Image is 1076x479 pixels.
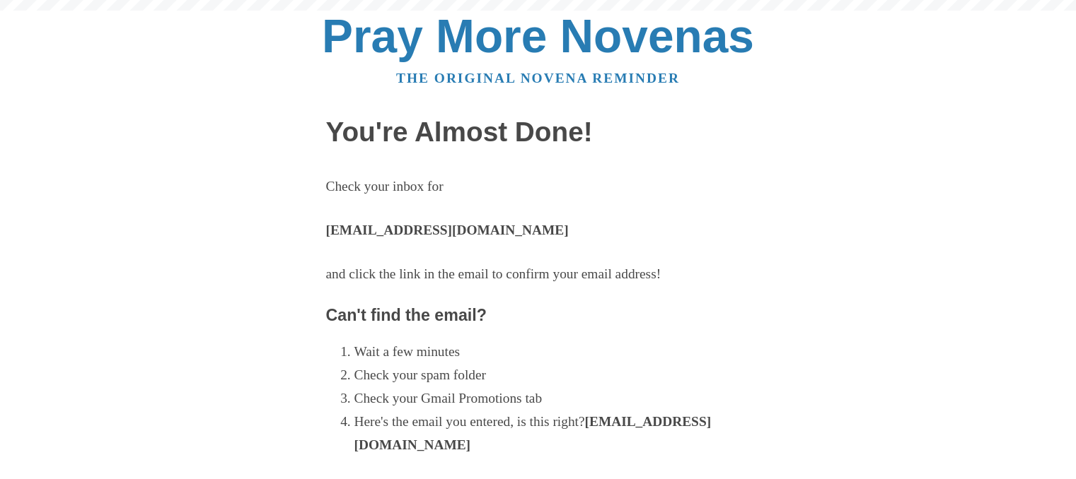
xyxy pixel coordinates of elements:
p: Check your inbox for [326,175,751,199]
li: Wait a few minutes [354,341,751,364]
strong: [EMAIL_ADDRESS][DOMAIN_NAME] [354,414,712,452]
h1: You're Almost Done! [326,117,751,148]
p: and click the link in the email to confirm your email address! [326,263,751,286]
a: The original novena reminder [396,71,680,85]
li: Here's the email you entered, is this right? [354,410,751,457]
li: Check your Gmail Promotions tab [354,387,751,410]
h3: Can't find the email? [326,307,751,325]
li: Check your spam folder [354,364,751,387]
a: Pray More Novenas [322,10,754,62]
strong: [EMAIL_ADDRESS][DOMAIN_NAME] [326,223,569,237]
